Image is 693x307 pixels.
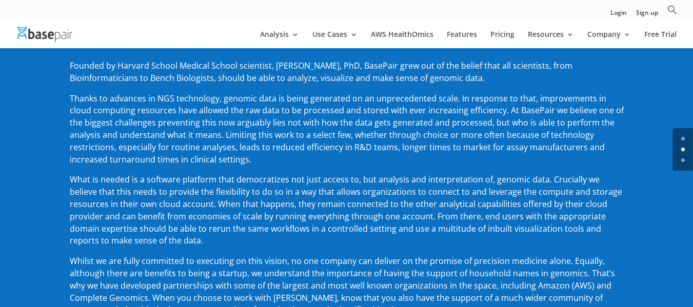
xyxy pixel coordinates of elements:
a: Use Cases [312,31,358,48]
a: AWS HealthOmics [371,31,433,48]
a: Sign up [636,10,658,21]
span: Thanks to advances in NGS technology, genomic data is being generated on an unprecedented scale. ... [70,93,624,165]
a: 2 [681,158,685,162]
a: Resources [528,31,574,48]
a: Company [587,31,631,48]
img: Basepair [17,27,72,42]
a: Analysis [260,31,299,48]
p: Founded by Harvard School Medical School scientist, [PERSON_NAME], PhD, BasePair grew out of the ... [70,60,624,93]
a: 1 [681,148,685,151]
iframe: Drift Widget Chat Controller [642,256,681,295]
a: Pricing [490,31,514,48]
a: Login [610,10,627,21]
svg: Search [667,5,678,15]
a: Features [447,31,477,48]
a: Search Icon Link [667,5,678,21]
p: What is needed is a software platform that democratizes not just access to, but analysis and inte... [70,174,624,255]
a: Free Trial [644,31,677,48]
a: 0 [681,137,685,140]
